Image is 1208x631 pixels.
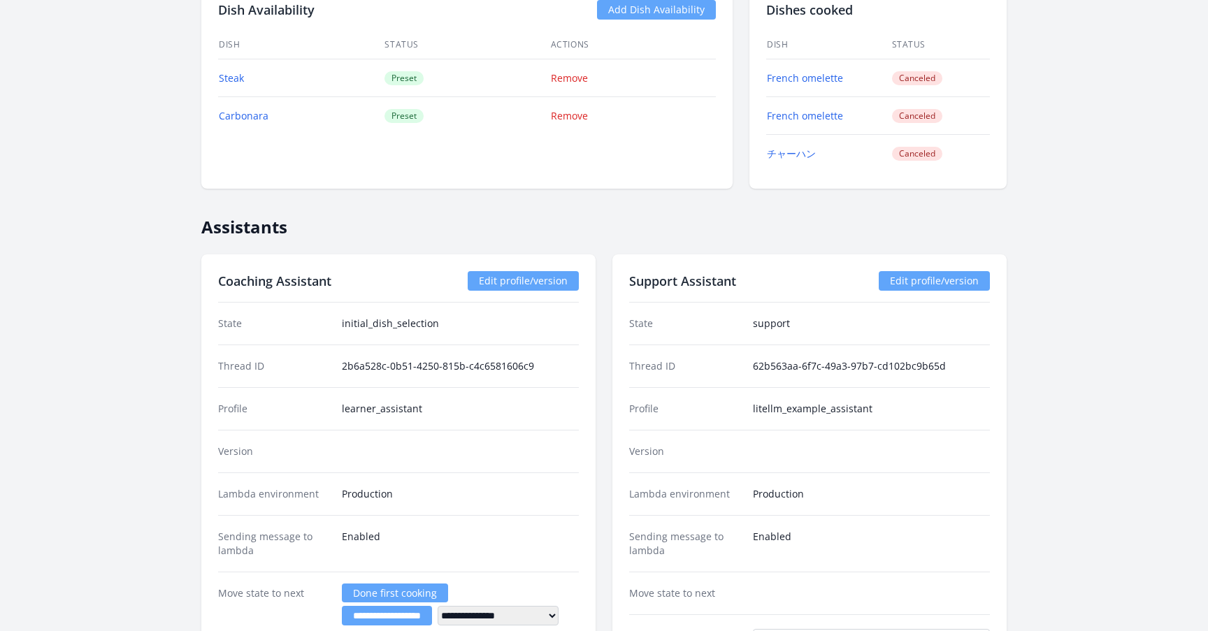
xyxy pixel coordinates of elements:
[753,402,990,416] dd: litellm_example_assistant
[384,109,424,123] span: Preset
[218,444,331,458] dt: Version
[219,109,268,122] a: Carbonara
[753,359,990,373] dd: 62b563aa-6f7c-49a3-97b7-cd102bc9b65d
[550,31,716,59] th: Actions
[468,271,579,291] a: Edit profile/version
[629,444,742,458] dt: Version
[218,530,331,558] dt: Sending message to lambda
[201,205,1007,238] h2: Assistants
[753,530,990,558] dd: Enabled
[629,530,742,558] dt: Sending message to lambda
[629,359,742,373] dt: Thread ID
[218,31,384,59] th: Dish
[342,359,579,373] dd: 2b6a528c-0b51-4250-815b-c4c6581606c9
[218,586,331,625] dt: Move state to next
[342,317,579,331] dd: initial_dish_selection
[218,317,331,331] dt: State
[551,71,588,85] a: Remove
[219,71,244,85] a: Steak
[753,317,990,331] dd: support
[218,271,331,291] h2: Coaching Assistant
[629,586,742,600] dt: Move state to next
[629,487,742,501] dt: Lambda environment
[767,147,816,160] a: チャーハン
[342,402,579,416] dd: learner_assistant
[891,31,991,59] th: Status
[753,487,990,501] dd: Production
[551,109,588,122] a: Remove
[342,583,448,602] a: Done first cooking
[342,487,579,501] dd: Production
[629,402,742,416] dt: Profile
[218,487,331,501] dt: Lambda environment
[892,109,942,123] span: Canceled
[629,317,742,331] dt: State
[218,402,331,416] dt: Profile
[629,271,736,291] h2: Support Assistant
[767,109,843,122] a: French omelette
[384,71,424,85] span: Preset
[879,271,990,291] a: Edit profile/version
[892,147,942,161] span: Canceled
[892,71,942,85] span: Canceled
[767,71,843,85] a: French omelette
[218,359,331,373] dt: Thread ID
[342,530,579,558] dd: Enabled
[384,31,549,59] th: Status
[766,31,891,59] th: Dish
